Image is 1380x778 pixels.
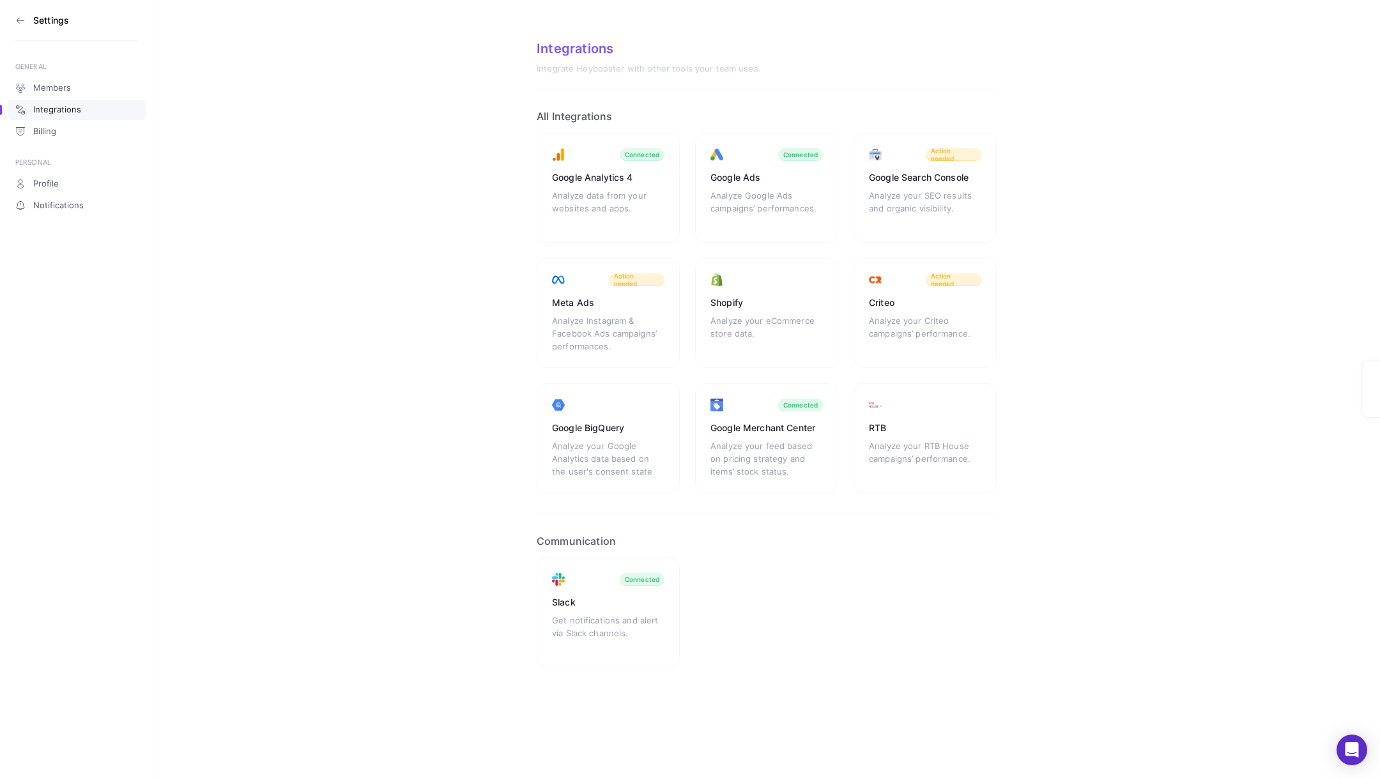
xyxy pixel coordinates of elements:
div: Analyze your eCommerce store data. [710,314,823,353]
div: Google Analytics 4 [552,171,664,184]
h2: Communication [537,535,997,547]
a: Members [8,78,146,98]
div: Analyze data from your websites and apps. [552,189,664,227]
div: Get notifications and alert via Slack channels. [552,614,664,652]
span: Profile [33,179,59,189]
div: Analyze your Criteo campaigns’ performance. [869,314,981,353]
div: Analyze your RTB House campaigns’ performance. [869,439,981,478]
span: Action needed [931,147,976,162]
div: Open Intercom Messenger [1337,735,1367,765]
div: Google BigQuery [552,422,664,434]
span: Notifications [33,201,84,211]
div: Connected [625,151,659,158]
span: Billing [33,126,56,137]
div: Analyze Instagram & Facebook Ads campaigns’ performances. [552,314,664,353]
a: Profile [8,174,146,194]
a: Integrations [8,100,146,120]
div: Google Merchant Center [710,422,823,434]
span: Integrations [33,105,81,115]
div: PERSONAL [15,157,138,167]
div: Connected [625,576,659,583]
span: Members [33,83,71,93]
div: Analyze your feed based on pricing strategy and items’ stock status. [710,439,823,478]
div: Connected [783,151,818,158]
a: Notifications [8,195,146,216]
a: Billing [8,121,146,142]
div: Analyze your SEO results and organic visibility. [869,189,981,227]
div: Google Ads [710,171,823,184]
div: Integrate Heybooster with other tools your team uses. [537,64,997,74]
div: Meta Ads [552,296,664,309]
div: Google Search Console [869,171,981,184]
div: Shopify [710,296,823,309]
div: RTB [869,422,981,434]
div: Connected [783,401,818,409]
div: Analyze Google Ads campaigns’ performances. [710,189,823,227]
h2: All Integrations [537,110,997,123]
div: Slack [552,596,664,609]
div: Analyze your Google Analytics data based on the user's consent state [552,439,664,478]
h3: Settings [33,15,69,26]
div: Criteo [869,296,981,309]
div: GENERAL [15,61,138,72]
div: Integrations [537,41,997,56]
span: Action needed [614,272,659,287]
span: Action needed [931,272,976,287]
